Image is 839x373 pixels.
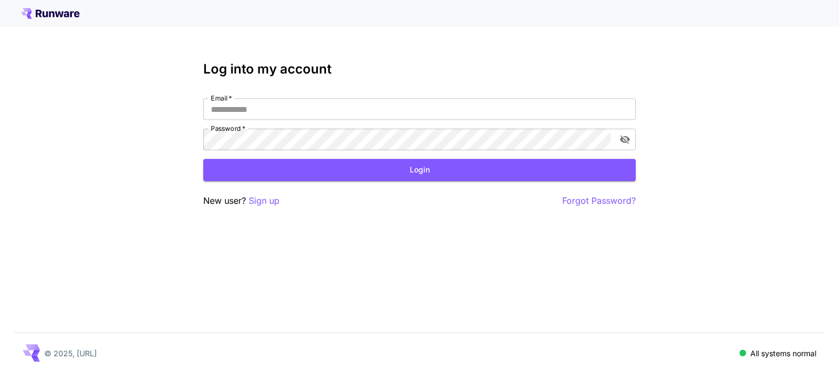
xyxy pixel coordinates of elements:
[211,94,232,103] label: Email
[211,124,245,133] label: Password
[203,159,636,181] button: Login
[249,194,279,208] button: Sign up
[615,130,635,149] button: toggle password visibility
[203,194,279,208] p: New user?
[44,348,97,359] p: © 2025, [URL]
[203,62,636,77] h3: Log into my account
[750,348,816,359] p: All systems normal
[562,194,636,208] button: Forgot Password?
